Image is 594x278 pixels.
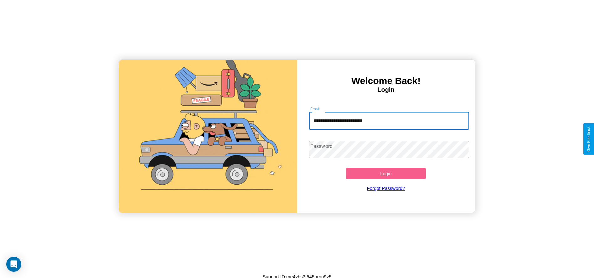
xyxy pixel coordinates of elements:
[306,179,466,197] a: Forgot Password?
[310,106,320,112] label: Email
[346,168,426,179] button: Login
[586,126,591,152] div: Give Feedback
[297,76,475,86] h3: Welcome Back!
[119,60,297,213] img: gif
[6,257,21,272] div: Open Intercom Messenger
[297,86,475,93] h4: Login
